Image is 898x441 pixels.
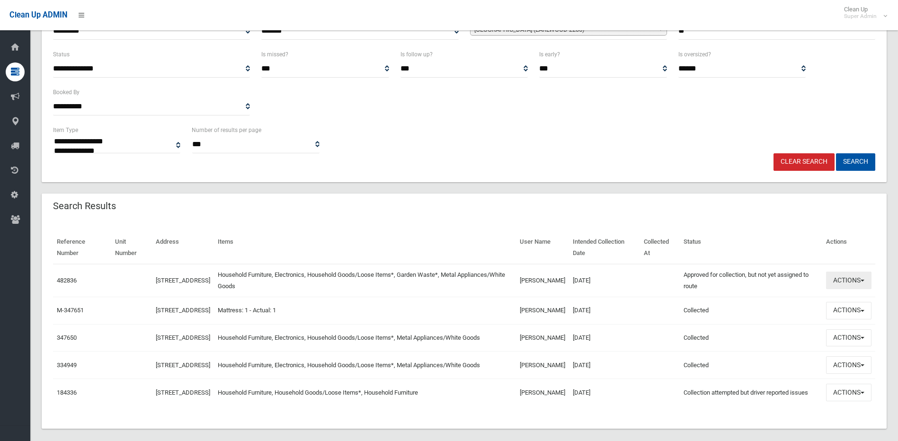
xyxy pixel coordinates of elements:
td: Approved for collection, but not yet assigned to route [680,264,822,297]
td: Collected [680,324,822,352]
label: Is early? [539,49,560,60]
td: Collected [680,352,822,379]
a: [STREET_ADDRESS] [156,307,210,314]
button: Search [836,153,875,171]
td: [DATE] [569,264,640,297]
th: Collected At [640,231,680,264]
td: Household Furniture, Electronics, Household Goods/Loose Items*, Metal Appliances/White Goods [214,352,516,379]
small: Super Admin [844,13,877,20]
a: 334949 [57,362,77,369]
td: [DATE] [569,324,640,352]
span: Clean Up ADMIN [9,10,67,19]
label: Item Type [53,125,78,135]
th: Intended Collection Date [569,231,640,264]
td: Mattress: 1 - Actual: 1 [214,297,516,324]
span: Clean Up [839,6,886,20]
td: [PERSON_NAME] [516,297,569,324]
button: Actions [826,302,871,319]
td: [PERSON_NAME] [516,264,569,297]
a: [STREET_ADDRESS] [156,277,210,284]
th: User Name [516,231,569,264]
label: Number of results per page [192,125,261,135]
td: Household Furniture, Household Goods/Loose Items*, Household Furniture [214,379,516,406]
header: Search Results [42,197,127,215]
td: [DATE] [569,352,640,379]
button: Actions [826,272,871,289]
td: Household Furniture, Electronics, Household Goods/Loose Items*, Garden Waste*, Metal Appliances/W... [214,264,516,297]
button: Actions [826,356,871,374]
a: [STREET_ADDRESS] [156,334,210,341]
label: Is follow up? [400,49,433,60]
label: Booked By [53,87,80,97]
a: 184336 [57,389,77,396]
th: Unit Number [111,231,152,264]
td: Household Furniture, Electronics, Household Goods/Loose Items*, Metal Appliances/White Goods [214,324,516,352]
a: Clear Search [774,153,835,171]
td: Collection attempted but driver reported issues [680,379,822,406]
th: Actions [822,231,875,264]
a: [STREET_ADDRESS] [156,389,210,396]
td: [DATE] [569,297,640,324]
th: Address [152,231,214,264]
td: [PERSON_NAME] [516,379,569,406]
label: Is missed? [261,49,288,60]
td: [DATE] [569,379,640,406]
label: Is oversized? [678,49,711,60]
th: Items [214,231,516,264]
label: Status [53,49,70,60]
a: [STREET_ADDRESS] [156,362,210,369]
td: [PERSON_NAME] [516,324,569,352]
a: 482836 [57,277,77,284]
th: Status [680,231,822,264]
a: 347650 [57,334,77,341]
button: Actions [826,329,871,347]
th: Reference Number [53,231,111,264]
td: Collected [680,297,822,324]
td: [PERSON_NAME] [516,352,569,379]
a: M-347651 [57,307,84,314]
button: Actions [826,384,871,401]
